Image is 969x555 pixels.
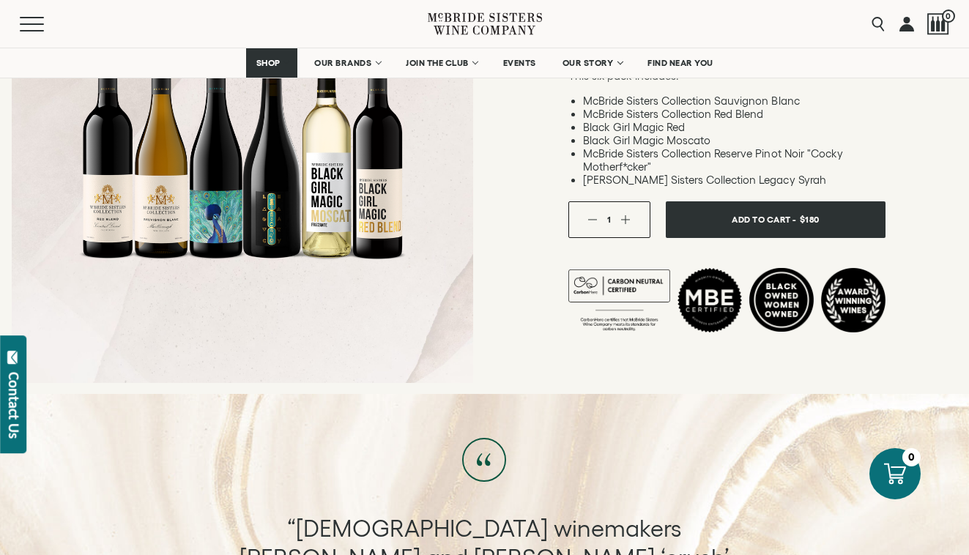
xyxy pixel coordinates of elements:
span: OUR BRANDS [314,58,371,68]
li: [PERSON_NAME] Sisters Collection Legacy Syrah [583,174,886,187]
li: Black Girl Magic Moscato [583,134,886,147]
a: OUR BRANDS [305,48,389,78]
span: FIND NEAR YOU [647,58,713,68]
div: 0 [902,448,921,466]
a: OUR STORY [553,48,631,78]
span: JOIN THE CLUB [406,58,469,68]
li: Black Girl Magic Red [583,121,886,134]
a: FIND NEAR YOU [638,48,723,78]
li: McBride Sisters Collection Red Blend [583,108,886,121]
div: Contact Us [7,372,21,439]
li: McBride Sisters Collection Sauvignon Blanc [583,94,886,108]
button: Add To Cart - $180 [666,201,886,238]
a: SHOP [246,48,297,78]
span: Add To Cart - [732,209,796,230]
span: EVENTS [503,58,536,68]
button: Mobile Menu Trigger [20,17,73,31]
span: OUR STORY [563,58,614,68]
span: SHOP [256,58,281,68]
span: 0 [942,10,955,23]
a: EVENTS [494,48,546,78]
li: McBride Sisters Collection Reserve Pinot Noir "Cocky Motherf*cker" [583,147,886,174]
span: $180 [800,209,820,230]
span: 1 [607,215,611,224]
a: JOIN THE CLUB [396,48,486,78]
